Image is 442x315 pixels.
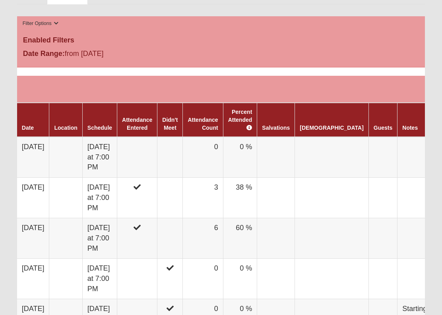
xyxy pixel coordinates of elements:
[223,137,257,178] td: 0 %
[188,117,218,131] a: Attendance Count
[402,125,418,131] a: Notes
[368,103,397,137] th: Guests
[223,218,257,259] td: 60 %
[295,103,368,137] th: [DEMOGRAPHIC_DATA]
[228,109,252,131] a: Percent Attended
[23,36,419,45] h4: Enabled Filters
[17,137,49,178] td: [DATE]
[87,125,112,131] a: Schedule
[82,178,117,218] td: [DATE] at 7:00 PM
[162,117,178,131] a: Didn't Meet
[223,178,257,218] td: 38 %
[17,259,49,299] td: [DATE]
[82,259,117,299] td: [DATE] at 7:00 PM
[122,117,152,131] a: Attendance Entered
[82,218,117,259] td: [DATE] at 7:00 PM
[23,48,65,59] label: Date Range:
[257,103,295,137] th: Salvations
[183,259,223,299] td: 0
[17,48,153,61] div: from [DATE]
[54,125,77,131] a: Location
[82,137,117,178] td: [DATE] at 7:00 PM
[183,137,223,178] td: 0
[17,178,49,218] td: [DATE]
[20,19,61,28] button: Filter Options
[223,259,257,299] td: 0 %
[183,218,223,259] td: 6
[183,178,223,218] td: 3
[17,218,49,259] td: [DATE]
[22,125,34,131] a: Date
